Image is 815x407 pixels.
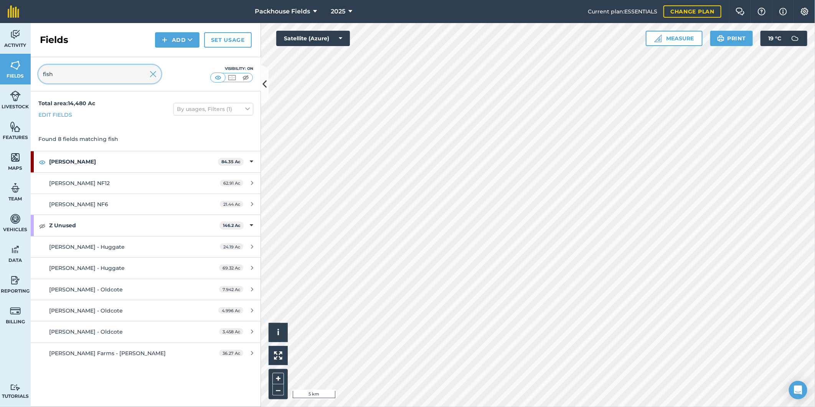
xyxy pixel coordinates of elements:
[150,69,157,79] img: svg+xml;base64,PHN2ZyB4bWxucz0iaHR0cDovL3d3dy53My5vcmcvMjAwMC9zdmciIHdpZHRoPSIyMiIgaGVpZ2h0PSIzMC...
[10,29,21,40] img: svg+xml;base64,PD94bWwgdmVyc2lvbj0iMS4wIiBlbmNvZGluZz0idXRmLTgiPz4KPCEtLSBHZW5lcmF0b3I6IEFkb2JlIE...
[213,74,223,81] img: svg+xml;base64,PHN2ZyB4bWxucz0iaHR0cDovL3d3dy53My5vcmcvMjAwMC9zdmciIHdpZHRoPSI1MCIgaGVpZ2h0PSI0MC...
[710,31,753,46] button: Print
[779,7,787,16] img: svg+xml;base64,PHN2ZyB4bWxucz0iaHR0cDovL3d3dy53My5vcmcvMjAwMC9zdmciIHdpZHRoPSIxNyIgaGVpZ2h0PSIxNy...
[219,350,243,356] span: 36.27 Ac
[210,66,253,72] div: Visibility: On
[204,32,252,48] a: Set usage
[40,34,68,46] h2: Fields
[220,201,243,207] span: 21.44 Ac
[10,213,21,225] img: svg+xml;base64,PD94bWwgdmVyc2lvbj0iMS4wIiBlbmNvZGluZz0idXRmLTgiPz4KPCEtLSBHZW5lcmF0b3I6IEFkb2JlIE...
[10,305,21,317] img: svg+xml;base64,PD94bWwgdmVyc2lvbj0iMS4wIiBlbmNvZGluZz0idXRmLTgiPz4KPCEtLSBHZW5lcmF0b3I6IEFkb2JlIE...
[49,201,108,208] span: [PERSON_NAME] NF6
[49,151,218,172] strong: [PERSON_NAME]
[31,127,261,151] div: Found 8 fields matching fish
[219,328,243,335] span: 3.458 Ac
[10,60,21,71] img: svg+xml;base64,PHN2ZyB4bWxucz0iaHR0cDovL3d3dy53My5vcmcvMjAwMC9zdmciIHdpZHRoPSI1NiIgaGVpZ2h0PSI2MC...
[155,32,200,48] button: Add
[31,194,261,215] a: [PERSON_NAME] NF621.44 Ac
[10,90,21,102] img: svg+xml;base64,PD94bWwgdmVyc2lvbj0iMS4wIiBlbmNvZGluZz0idXRmLTgiPz4KPCEtLSBHZW5lcmF0b3I6IEFkb2JlIE...
[272,373,284,384] button: +
[162,35,167,45] img: svg+xml;base64,PHN2ZyB4bWxucz0iaHR0cDovL3d3dy53My5vcmcvMjAwMC9zdmciIHdpZHRoPSIxNCIgaGVpZ2h0PSIyNC...
[219,265,243,271] span: 69.32 Ac
[49,350,166,357] span: [PERSON_NAME] Farms - [PERSON_NAME]
[761,31,807,46] button: 19 °C
[663,5,721,18] a: Change plan
[38,111,72,119] a: Edit fields
[768,31,781,46] span: 19 ° C
[31,215,261,236] div: Z Unused146.2 Ac
[277,328,279,337] span: i
[49,180,110,187] span: [PERSON_NAME] NF12
[646,31,703,46] button: Measure
[221,159,241,164] strong: 84.35 Ac
[274,351,282,360] img: Four arrows, one pointing top left, one top right, one bottom right and the last bottom left
[31,237,261,257] a: [PERSON_NAME] - Huggate24.19 Ac
[8,5,19,18] img: fieldmargin Logo
[717,34,724,43] img: svg+xml;base64,PHN2ZyB4bWxucz0iaHR0cDovL3d3dy53My5vcmcvMjAwMC9zdmciIHdpZHRoPSIxOSIgaGVpZ2h0PSIyNC...
[10,275,21,286] img: svg+xml;base64,PD94bWwgdmVyc2lvbj0iMS4wIiBlbmNvZGluZz0idXRmLTgiPz4KPCEtLSBHZW5lcmF0b3I6IEFkb2JlIE...
[789,381,807,399] div: Open Intercom Messenger
[49,243,125,250] span: [PERSON_NAME] - Huggate
[269,323,288,342] button: i
[49,265,125,271] span: [PERSON_NAME] - Huggate
[10,152,21,163] img: svg+xml;base64,PHN2ZyB4bWxucz0iaHR0cDovL3d3dy53My5vcmcvMjAwMC9zdmciIHdpZHRoPSI1NiIgaGVpZ2h0PSI2MC...
[10,182,21,194] img: svg+xml;base64,PD94bWwgdmVyc2lvbj0iMS4wIiBlbmNvZGluZz0idXRmLTgiPz4KPCEtLSBHZW5lcmF0b3I6IEFkb2JlIE...
[736,8,745,15] img: Two speech bubbles overlapping with the left bubble in the forefront
[227,74,237,81] img: svg+xml;base64,PHN2ZyB4bWxucz0iaHR0cDovL3d3dy53My5vcmcvMjAwMC9zdmciIHdpZHRoPSI1MCIgaGVpZ2h0PSI0MC...
[787,31,803,46] img: svg+xml;base64,PD94bWwgdmVyc2lvbj0iMS4wIiBlbmNvZGluZz0idXRmLTgiPz4KPCEtLSBHZW5lcmF0b3I6IEFkb2JlIE...
[654,35,662,42] img: Ruler icon
[49,286,123,293] span: [PERSON_NAME] - Oldcote
[31,343,261,364] a: [PERSON_NAME] Farms - [PERSON_NAME]36.27 Ac
[255,7,310,16] span: Packhouse Fields
[757,8,766,15] img: A question mark icon
[31,321,261,342] a: [PERSON_NAME] - Oldcote3.458 Ac
[31,173,261,194] a: [PERSON_NAME] NF1262.91 Ac
[588,7,657,16] span: Current plan : ESSENTIALS
[38,100,95,107] strong: Total area : 14,480 Ac
[219,286,243,293] span: 7.942 Ac
[10,244,21,255] img: svg+xml;base64,PD94bWwgdmVyc2lvbj0iMS4wIiBlbmNvZGluZz0idXRmLTgiPz4KPCEtLSBHZW5lcmF0b3I6IEFkb2JlIE...
[800,8,809,15] img: A cog icon
[39,221,46,230] img: svg+xml;base64,PHN2ZyB4bWxucz0iaHR0cDovL3d3dy53My5vcmcvMjAwMC9zdmciIHdpZHRoPSIxOCIgaGVpZ2h0PSIyNC...
[272,384,284,395] button: –
[220,243,243,250] span: 24.19 Ac
[10,384,21,391] img: svg+xml;base64,PD94bWwgdmVyc2lvbj0iMS4wIiBlbmNvZGluZz0idXRmLTgiPz4KPCEtLSBHZW5lcmF0b3I6IEFkb2JlIE...
[39,157,46,167] img: svg+xml;base64,PHN2ZyB4bWxucz0iaHR0cDovL3d3dy53My5vcmcvMjAwMC9zdmciIHdpZHRoPSIxOCIgaGVpZ2h0PSIyNC...
[223,223,241,228] strong: 146.2 Ac
[49,215,219,236] strong: Z Unused
[49,307,123,314] span: [PERSON_NAME] - Oldcote
[31,279,261,300] a: [PERSON_NAME] - Oldcote7.942 Ac
[331,7,345,16] span: 2025
[10,121,21,132] img: svg+xml;base64,PHN2ZyB4bWxucz0iaHR0cDovL3d3dy53My5vcmcvMjAwMC9zdmciIHdpZHRoPSI1NiIgaGVpZ2h0PSI2MC...
[173,103,253,115] button: By usages, Filters (1)
[276,31,350,46] button: Satellite (Azure)
[218,307,243,314] span: 4.996 Ac
[220,180,243,186] span: 62.91 Ac
[31,151,261,172] div: [PERSON_NAME]84.35 Ac
[31,258,261,278] a: [PERSON_NAME] - Huggate69.32 Ac
[31,300,261,321] a: [PERSON_NAME] - Oldcote4.996 Ac
[49,328,123,335] span: [PERSON_NAME] - Oldcote
[241,74,251,81] img: svg+xml;base64,PHN2ZyB4bWxucz0iaHR0cDovL3d3dy53My5vcmcvMjAwMC9zdmciIHdpZHRoPSI1MCIgaGVpZ2h0PSI0MC...
[38,65,161,83] input: Search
